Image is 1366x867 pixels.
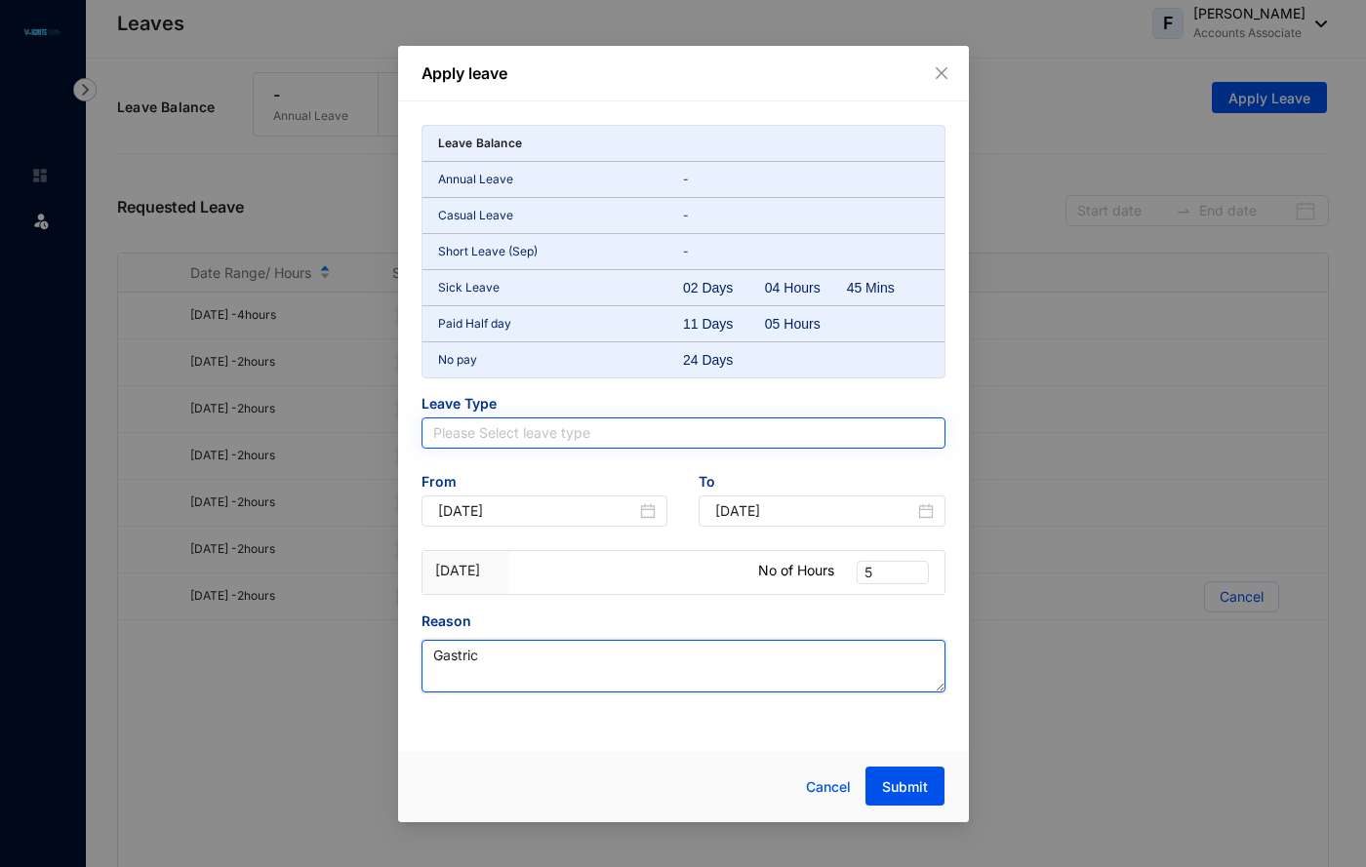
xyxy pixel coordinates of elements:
p: No of Hours [758,561,834,580]
p: Leave Balance [438,134,523,153]
p: Apply leave [422,61,945,85]
label: Reason [422,611,485,632]
p: Casual Leave [438,206,684,225]
button: Close [931,62,952,84]
span: Cancel [806,776,851,798]
p: Annual Leave [438,170,684,189]
input: Start Date [438,500,637,522]
textarea: Reason [422,640,945,692]
button: Cancel [791,768,865,807]
p: No pay [438,350,684,370]
p: - [683,242,929,261]
p: [DATE] [435,561,497,580]
input: End Date [715,500,914,522]
div: 02 Days [683,278,765,297]
span: Submit [882,777,928,797]
button: Submit [865,767,944,806]
div: 04 Hours [765,278,847,297]
p: - [683,170,929,189]
p: Sick Leave [438,278,684,297]
p: - [683,206,929,225]
span: To [699,472,945,495]
div: 45 Mins [847,278,929,297]
span: From [422,472,668,495]
div: 05 Hours [765,314,847,334]
span: close [934,65,949,81]
span: Leave Type [422,394,945,417]
div: 11 Days [683,314,765,334]
div: 24 Days [683,350,765,370]
p: Paid Half day [438,314,684,334]
span: 5 [864,562,921,583]
p: Short Leave (Sep) [438,242,684,261]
